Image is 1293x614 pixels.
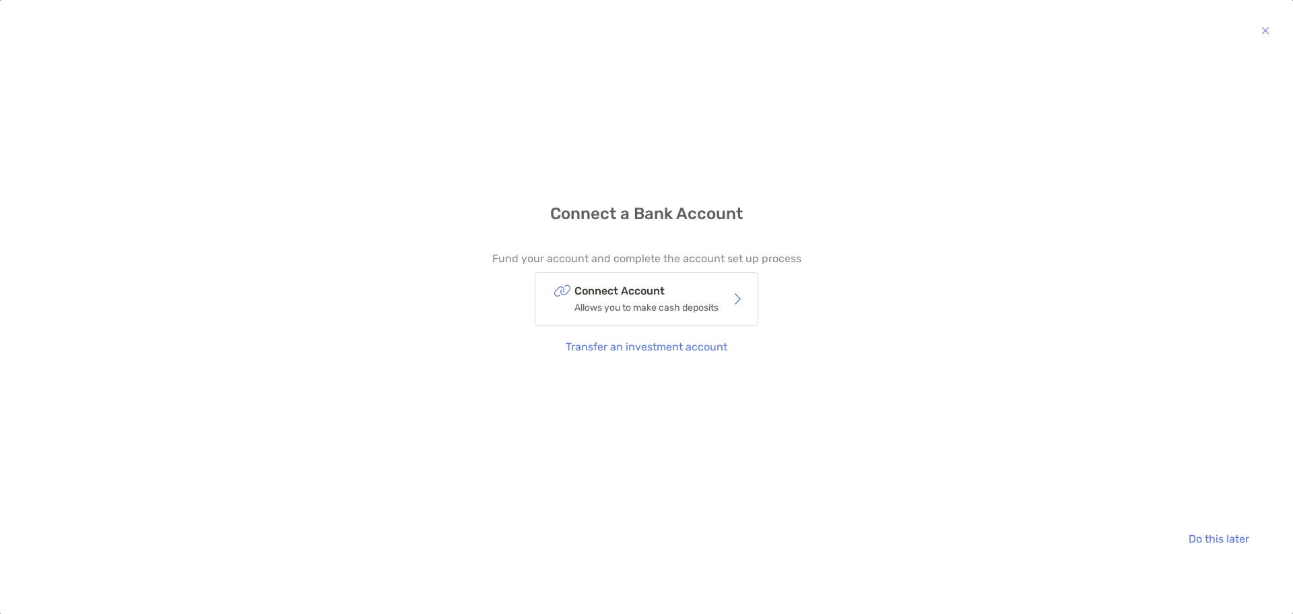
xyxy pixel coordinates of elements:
[1261,22,1269,38] img: button icon
[550,204,743,224] h4: Connect a Bank Account
[1178,524,1259,553] button: Do this later
[556,332,738,361] button: Transfer an investment account
[535,272,758,326] button: Connect AccountAllows you to make cash deposits
[492,250,801,267] p: Fund your account and complete the account set up process
[574,282,719,299] p: Connect Account
[574,299,719,316] p: Allows you to make cash deposits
